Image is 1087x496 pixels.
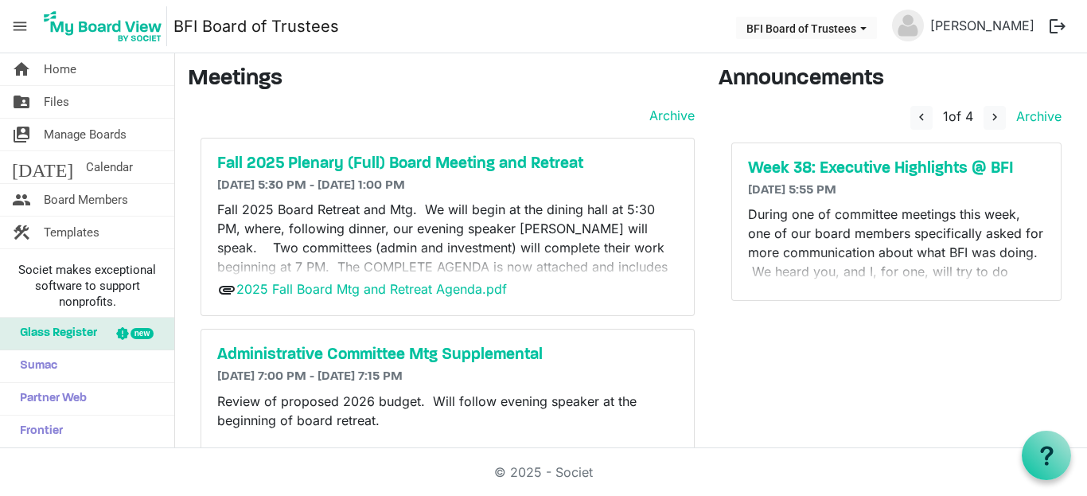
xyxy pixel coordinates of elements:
img: no-profile-picture.svg [892,10,924,41]
div: new [131,328,154,339]
button: navigate_next [984,106,1006,130]
span: construction [12,217,31,248]
p: Review of proposed 2026 budget. Will follow evening speaker at the beginning of board retreat. [217,392,678,430]
span: 1 [943,108,949,124]
a: Week 38: Executive Highlights @ BFI [748,159,1045,178]
a: © 2025 - Societ [494,464,593,480]
span: Board Members [44,184,128,216]
a: Administrative Committee Mtg Supplemental [217,346,678,365]
span: switch_account [12,119,31,150]
a: BFI Board of Trustees [173,10,339,42]
span: [DATE] [12,151,73,183]
img: My Board View Logo [39,6,167,46]
span: navigate_next [988,110,1002,124]
h3: Meetings [188,66,695,93]
span: Societ makes exceptional software to support nonprofits. [7,262,167,310]
span: Home [44,53,76,85]
button: BFI Board of Trustees dropdownbutton [736,17,877,39]
p: During one of committee meetings this week, one of our board members specifically asked for more ... [748,205,1045,338]
span: [DATE] 5:55 PM [748,184,836,197]
button: logout [1041,10,1074,43]
a: 2025 Fall Board Mtg and Retreat Agenda.pdf [236,281,507,297]
h6: [DATE] 5:30 PM - [DATE] 1:00 PM [217,178,678,193]
span: of 4 [943,108,973,124]
span: Manage Boards [44,119,127,150]
span: people [12,184,31,216]
p: Fall 2025 Board Retreat and Mtg. We will begin at the dining hall at 5:30 PM, where, following di... [217,200,678,314]
a: Archive [643,106,695,125]
a: Archive [1010,108,1062,124]
span: home [12,53,31,85]
a: Fall 2025 Plenary (Full) Board Meeting and Retreat [217,154,678,174]
span: Files [44,86,69,118]
span: Sumac [12,350,57,382]
span: folder_shared [12,86,31,118]
a: [PERSON_NAME] [924,10,1041,41]
a: My Board View Logo [39,6,173,46]
button: navigate_before [910,106,933,130]
span: Partner Web [12,383,87,415]
h6: [DATE] 7:00 PM - [DATE] 7:15 PM [217,369,678,385]
h3: Announcements [719,66,1074,93]
span: menu [5,11,35,41]
span: Templates [44,217,99,248]
span: attachment [217,280,236,299]
span: Glass Register [12,318,97,350]
span: Frontier [12,416,63,447]
span: Calendar [86,151,133,183]
span: navigate_before [914,110,929,124]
